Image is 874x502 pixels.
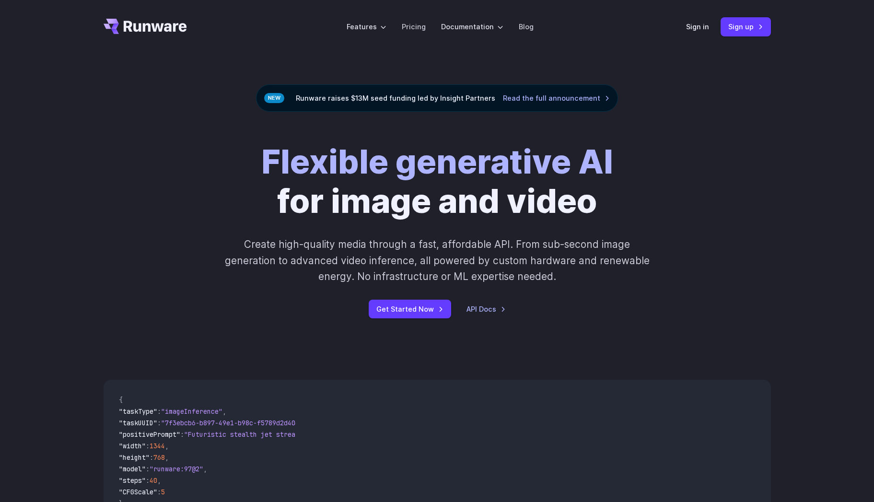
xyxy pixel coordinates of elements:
[161,407,222,416] span: "imageInference"
[146,476,150,485] span: :
[150,476,157,485] span: 40
[119,476,146,485] span: "steps"
[119,442,146,450] span: "width"
[165,442,169,450] span: ,
[150,442,165,450] span: 1344
[157,419,161,427] span: :
[686,21,709,32] a: Sign in
[369,300,451,318] a: Get Started Now
[180,430,184,439] span: :
[161,419,307,427] span: "7f3ebcb6-b897-49e1-b98c-f5789d2d40d7"
[203,465,207,473] span: ,
[119,419,157,427] span: "taskUUID"
[222,407,226,416] span: ,
[261,142,613,221] h1: for image and video
[157,488,161,496] span: :
[161,488,165,496] span: 5
[165,453,169,462] span: ,
[146,465,150,473] span: :
[119,453,150,462] span: "height"
[119,488,157,496] span: "CFGScale"
[150,453,153,462] span: :
[256,84,618,112] div: Runware raises $13M seed funding led by Insight Partners
[153,453,165,462] span: 768
[223,236,651,284] p: Create high-quality media through a fast, affordable API. From sub-second image generation to adv...
[119,430,180,439] span: "positivePrompt"
[104,19,187,34] a: Go to /
[157,407,161,416] span: :
[146,442,150,450] span: :
[503,93,610,104] a: Read the full announcement
[119,407,157,416] span: "taskType"
[150,465,203,473] span: "runware:97@2"
[519,21,534,32] a: Blog
[261,142,613,182] strong: Flexible generative AI
[466,304,506,315] a: API Docs
[184,430,533,439] span: "Futuristic stealth jet streaking through a neon-lit cityscape with glowing purple exhaust"
[721,17,771,36] a: Sign up
[402,21,426,32] a: Pricing
[119,396,123,404] span: {
[119,465,146,473] span: "model"
[441,21,503,32] label: Documentation
[157,476,161,485] span: ,
[347,21,386,32] label: Features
